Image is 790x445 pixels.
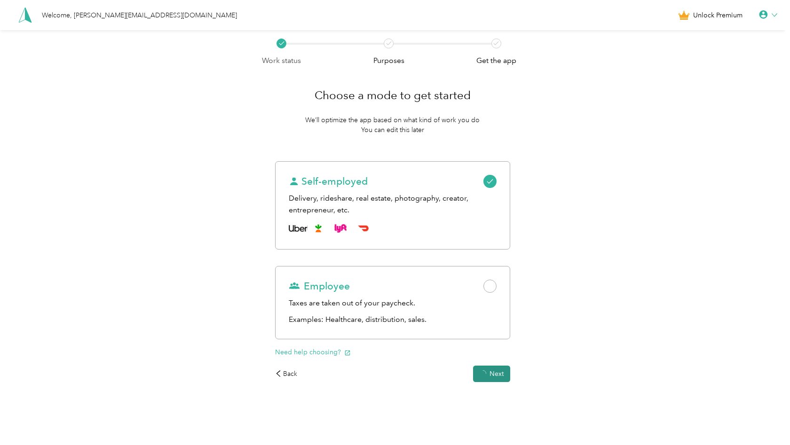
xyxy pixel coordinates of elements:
button: Next [473,366,510,382]
p: Get the app [476,55,516,67]
span: Self-employed [289,175,368,188]
button: Need help choosing? [275,347,351,357]
span: Unlock Premium [693,10,743,20]
p: You can edit this later [361,125,424,135]
span: Employee [289,280,350,293]
iframe: Everlance-gr Chat Button Frame [737,392,790,445]
div: Delivery, rideshare, real estate, photography, creator, entrepreneur, etc. [289,193,497,216]
p: We’ll optimize the app based on what kind of work you do [305,115,480,125]
div: Taxes are taken out of your paycheck. [289,297,497,309]
p: Examples: Healthcare, distribution, sales. [289,314,497,326]
h1: Choose a mode to get started [315,84,471,107]
p: Work status [262,55,301,67]
div: Back [275,369,298,379]
div: Welcome, [PERSON_NAME][EMAIL_ADDRESS][DOMAIN_NAME] [42,10,237,20]
p: Purposes [373,55,404,67]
